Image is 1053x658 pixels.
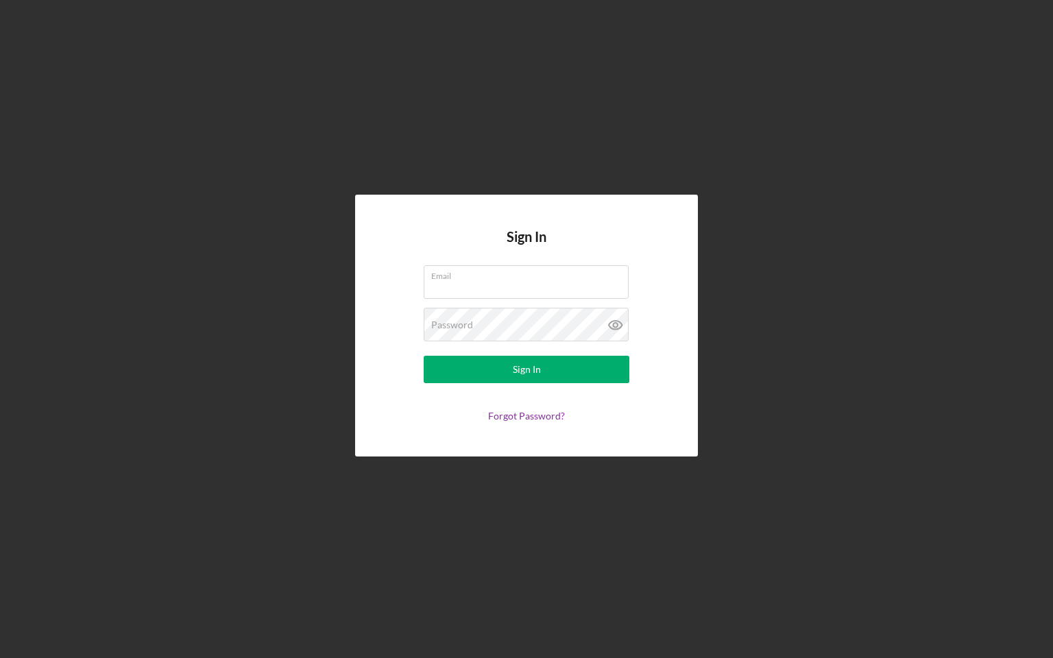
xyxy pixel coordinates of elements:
[507,229,546,265] h4: Sign In
[431,266,629,281] label: Email
[488,410,565,422] a: Forgot Password?
[431,319,473,330] label: Password
[513,356,541,383] div: Sign In
[424,356,629,383] button: Sign In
